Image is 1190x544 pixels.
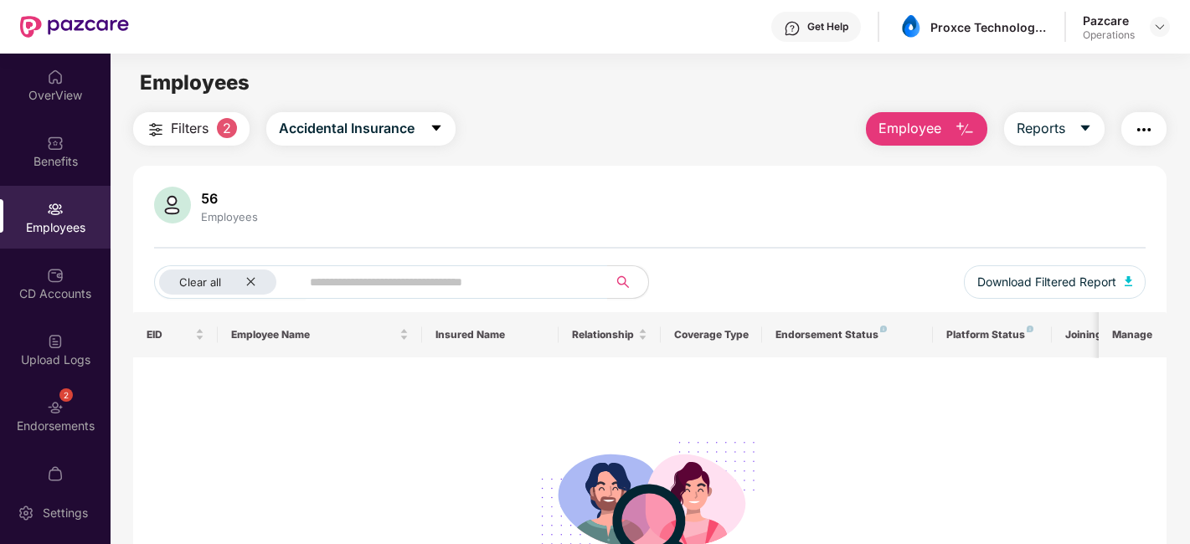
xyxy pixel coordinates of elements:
[47,135,64,151] img: svg+xml;base64,PHN2ZyBpZD0iQmVuZWZpdHMiIHhtbG5zPSJodHRwOi8vd3d3LnczLm9yZy8yMDAwL3N2ZyIgd2lkdGg9Ij...
[47,399,64,416] img: svg+xml;base64,PHN2ZyBpZD0iRW5kb3JzZW1lbnRzIiB4bWxucz0iaHR0cDovL3d3dy53My5vcmcvMjAwMC9zdmciIHdpZH...
[140,70,250,95] span: Employees
[1083,13,1135,28] div: Pazcare
[231,328,396,341] span: Employee Name
[807,20,848,33] div: Get Help
[47,333,64,350] img: svg+xml;base64,PHN2ZyBpZD0iVXBsb2FkX0xvZ3MiIGRhdGEtbmFtZT0iVXBsb2FkIExvZ3MiIHhtbG5zPSJodHRwOi8vd3...
[784,20,801,37] img: svg+xml;base64,PHN2ZyBpZD0iSGVscC0zMngzMiIgeG1sbnM9Imh0dHA6Ly93d3cudzMub3JnLzIwMDAvc3ZnIiB3aWR0aD...
[977,273,1116,291] span: Download Filtered Report
[171,118,209,139] span: Filters
[133,312,219,357] th: EID
[430,121,443,136] span: caret-down
[1125,276,1133,286] img: svg+xml;base64,PHN2ZyB4bWxucz0iaHR0cDovL3d3dy53My5vcmcvMjAwMC9zdmciIHhtbG5zOnhsaW5rPSJodHRwOi8vd3...
[154,265,307,299] button: Clear allclose
[147,328,193,341] span: EID
[154,187,191,223] img: svg+xml;base64,PHN2ZyB4bWxucz0iaHR0cDovL3d3dy53My5vcmcvMjAwMC9zdmciIHhtbG5zOnhsaW5rPSJodHRwOi8vd3...
[899,15,923,39] img: asset%201.png
[866,112,987,146] button: Employee
[880,326,887,332] img: svg+xml;base64,PHN2ZyB4bWxucz0iaHR0cDovL3d3dy53My5vcmcvMjAwMC9zdmciIHdpZHRoPSI4IiBoZWlnaHQ9IjgiIH...
[955,120,975,140] img: svg+xml;base64,PHN2ZyB4bWxucz0iaHR0cDovL3d3dy53My5vcmcvMjAwMC9zdmciIHhtbG5zOnhsaW5rPSJodHRwOi8vd3...
[878,118,941,139] span: Employee
[20,16,129,38] img: New Pazcare Logo
[1017,118,1065,139] span: Reports
[1027,326,1033,332] img: svg+xml;base64,PHN2ZyB4bWxucz0iaHR0cDovL3d3dy53My5vcmcvMjAwMC9zdmciIHdpZHRoPSI4IiBoZWlnaHQ9IjgiIH...
[47,201,64,218] img: svg+xml;base64,PHN2ZyBpZD0iRW1wbG95ZWVzIiB4bWxucz0iaHR0cDovL3d3dy53My5vcmcvMjAwMC9zdmciIHdpZHRoPS...
[59,388,73,402] div: 2
[964,265,1146,299] button: Download Filtered Report
[607,265,649,299] button: search
[422,312,559,357] th: Insured Name
[775,328,919,341] div: Endorsement Status
[607,275,640,289] span: search
[1052,312,1154,357] th: Joining Date
[266,112,456,146] button: Accidental Insurancecaret-down
[572,328,635,341] span: Relationship
[198,190,261,207] div: 56
[1153,20,1167,33] img: svg+xml;base64,PHN2ZyBpZD0iRHJvcGRvd24tMzJ4MzIiIHhtbG5zPSJodHRwOi8vd3d3LnczLm9yZy8yMDAwL3N2ZyIgd2...
[47,267,64,284] img: svg+xml;base64,PHN2ZyBpZD0iQ0RfQWNjb3VudHMiIGRhdGEtbmFtZT0iQ0QgQWNjb3VudHMiIHhtbG5zPSJodHRwOi8vd3...
[1099,312,1167,357] th: Manage
[930,19,1048,35] div: Proxce Technologies
[1004,112,1105,146] button: Reportscaret-down
[1083,28,1135,42] div: Operations
[279,118,415,139] span: Accidental Insurance
[217,118,237,138] span: 2
[47,465,64,482] img: svg+xml;base64,PHN2ZyBpZD0iTXlfT3JkZXJzIiBkYXRhLW5hbWU9Ik15IE9yZGVycyIgeG1sbnM9Imh0dHA6Ly93d3cudz...
[946,328,1038,341] div: Platform Status
[18,505,34,521] img: svg+xml;base64,PHN2ZyBpZD0iU2V0dGluZy0yMHgyMCIgeG1sbnM9Imh0dHA6Ly93d3cudzMub3JnLzIwMDAvc3ZnIiB3aW...
[1079,121,1092,136] span: caret-down
[38,505,93,521] div: Settings
[47,69,64,85] img: svg+xml;base64,PHN2ZyBpZD0iSG9tZSIgeG1sbnM9Imh0dHA6Ly93d3cudzMub3JnLzIwMDAvc3ZnIiB3aWR0aD0iMjAiIG...
[245,276,256,287] span: close
[133,112,250,146] button: Filters2
[661,312,763,357] th: Coverage Type
[198,210,261,223] div: Employees
[179,275,221,289] span: Clear all
[1134,120,1154,140] img: svg+xml;base64,PHN2ZyB4bWxucz0iaHR0cDovL3d3dy53My5vcmcvMjAwMC9zdmciIHdpZHRoPSIyNCIgaGVpZ2h0PSIyNC...
[218,312,422,357] th: Employee Name
[559,312,661,357] th: Relationship
[146,120,166,140] img: svg+xml;base64,PHN2ZyB4bWxucz0iaHR0cDovL3d3dy53My5vcmcvMjAwMC9zdmciIHdpZHRoPSIyNCIgaGVpZ2h0PSIyNC...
